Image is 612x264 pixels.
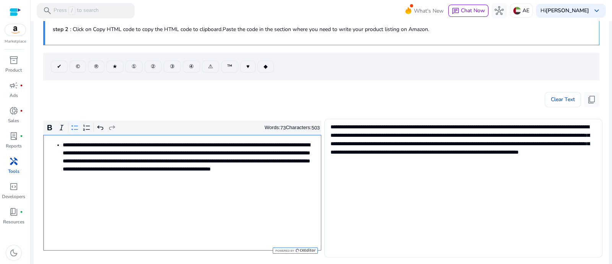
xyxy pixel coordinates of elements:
[20,134,23,138] span: fiber_manual_record
[94,62,98,71] span: ®
[3,218,24,225] p: Resources
[132,62,137,71] span: ①
[227,62,232,71] span: ™
[5,24,26,36] img: amazon.svg
[584,92,599,107] button: content_copy
[151,62,156,71] span: ②
[112,62,117,71] span: ★
[10,92,18,99] p: Ads
[57,62,62,71] span: ✔
[240,61,256,73] button: ♥
[257,61,274,73] button: ◆
[9,131,18,141] span: lab_profile
[9,248,18,257] span: dark_mode
[43,135,321,251] div: Rich Text Editor. Editing area: main. Press Alt+0 for help.
[54,7,99,15] p: Press to search
[264,62,268,71] span: ◆
[43,121,321,135] div: Editor toolbar
[414,4,444,18] span: What's New
[76,62,80,71] span: ©
[265,123,320,133] div: Words: Characters:
[202,61,219,73] button: ⚠
[275,249,294,253] span: Powered by
[51,61,68,73] button: ✔
[70,61,86,73] button: ©
[9,56,18,65] span: inventory_2
[551,92,575,107] span: Clear Text
[53,25,591,33] p: : Click on Copy HTML code to copy the HTML code to clipboard.Paste the code in the section where ...
[20,84,23,87] span: fiber_manual_record
[88,61,104,73] button: ®
[189,62,194,71] span: ④
[9,182,18,191] span: code_blocks
[8,117,19,124] p: Sales
[9,81,18,90] span: campaign
[53,26,68,33] b: step 2
[8,168,20,175] p: Tools
[9,207,18,216] span: book_4
[20,210,23,213] span: fiber_manual_record
[5,39,26,44] p: Marketplace
[164,61,181,73] button: ③
[9,157,18,166] span: handyman
[106,61,124,73] button: ★
[311,125,320,131] label: 503
[246,62,249,71] span: ♥
[208,62,213,71] span: ⚠
[43,6,52,15] span: search
[125,61,143,73] button: ①
[221,61,238,73] button: ™
[280,125,286,131] label: 73
[183,61,200,73] button: ④
[587,95,596,104] span: content_copy
[2,193,25,200] p: Developers
[68,7,75,15] span: /
[545,92,581,107] button: Clear Text
[6,143,22,149] p: Reports
[9,106,18,115] span: donut_small
[170,62,175,71] span: ③
[145,61,162,73] button: ②
[5,67,22,74] p: Product
[20,109,23,112] span: fiber_manual_record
